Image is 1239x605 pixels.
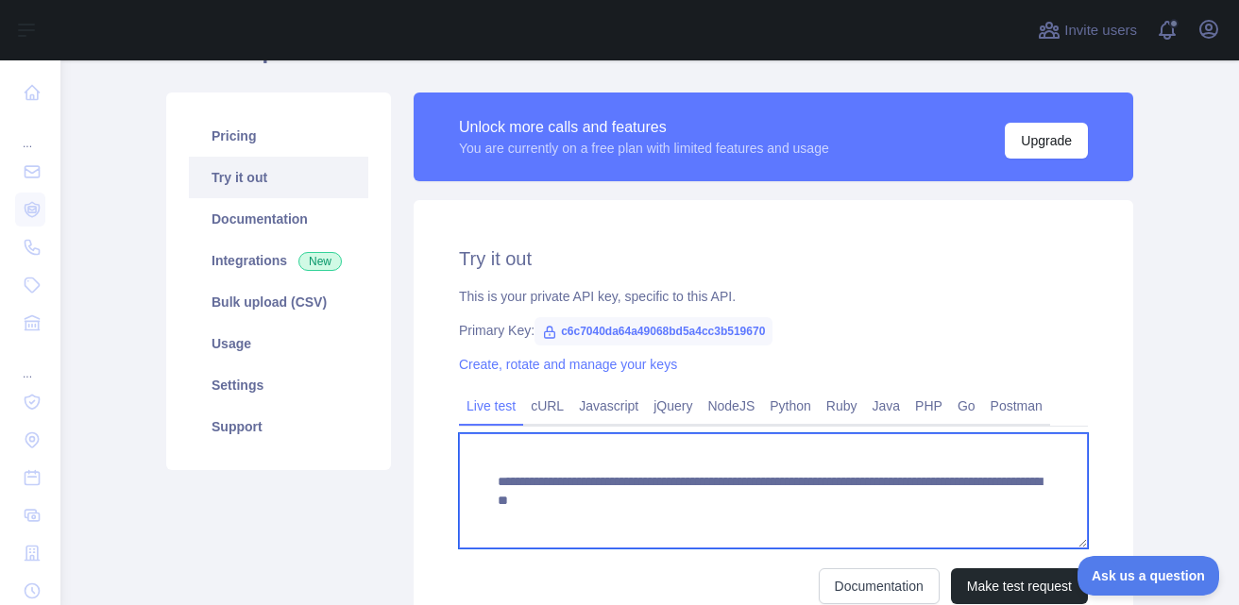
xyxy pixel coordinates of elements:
span: Invite users [1064,20,1137,42]
a: Try it out [189,157,368,198]
span: New [298,252,342,271]
a: Go [950,391,983,421]
a: Usage [189,323,368,364]
button: Upgrade [1005,123,1088,159]
span: c6c7040da64a49068bd5a4cc3b519670 [535,317,772,345]
a: Bulk upload (CSV) [189,281,368,323]
a: Pricing [189,115,368,157]
div: ... [15,344,45,381]
a: Postman [983,391,1050,421]
a: Java [865,391,908,421]
a: Ruby [819,391,865,421]
a: cURL [523,391,571,421]
a: Documentation [819,568,940,604]
button: Make test request [951,568,1088,604]
button: Invite users [1034,15,1141,45]
div: Unlock more calls and features [459,116,829,139]
a: Python [762,391,819,421]
a: Live test [459,391,523,421]
h2: Try it out [459,245,1088,272]
div: Primary Key: [459,321,1088,340]
div: ... [15,113,45,151]
iframe: Toggle Customer Support [1078,556,1220,596]
a: PHP [908,391,950,421]
a: Support [189,406,368,447]
div: You are currently on a free plan with limited features and usage [459,139,829,158]
a: Javascript [571,391,646,421]
div: This is your private API key, specific to this API. [459,287,1088,306]
a: Integrations New [189,240,368,281]
a: jQuery [646,391,700,421]
a: Create, rotate and manage your keys [459,357,677,372]
a: Documentation [189,198,368,240]
a: NodeJS [700,391,762,421]
a: Settings [189,364,368,406]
